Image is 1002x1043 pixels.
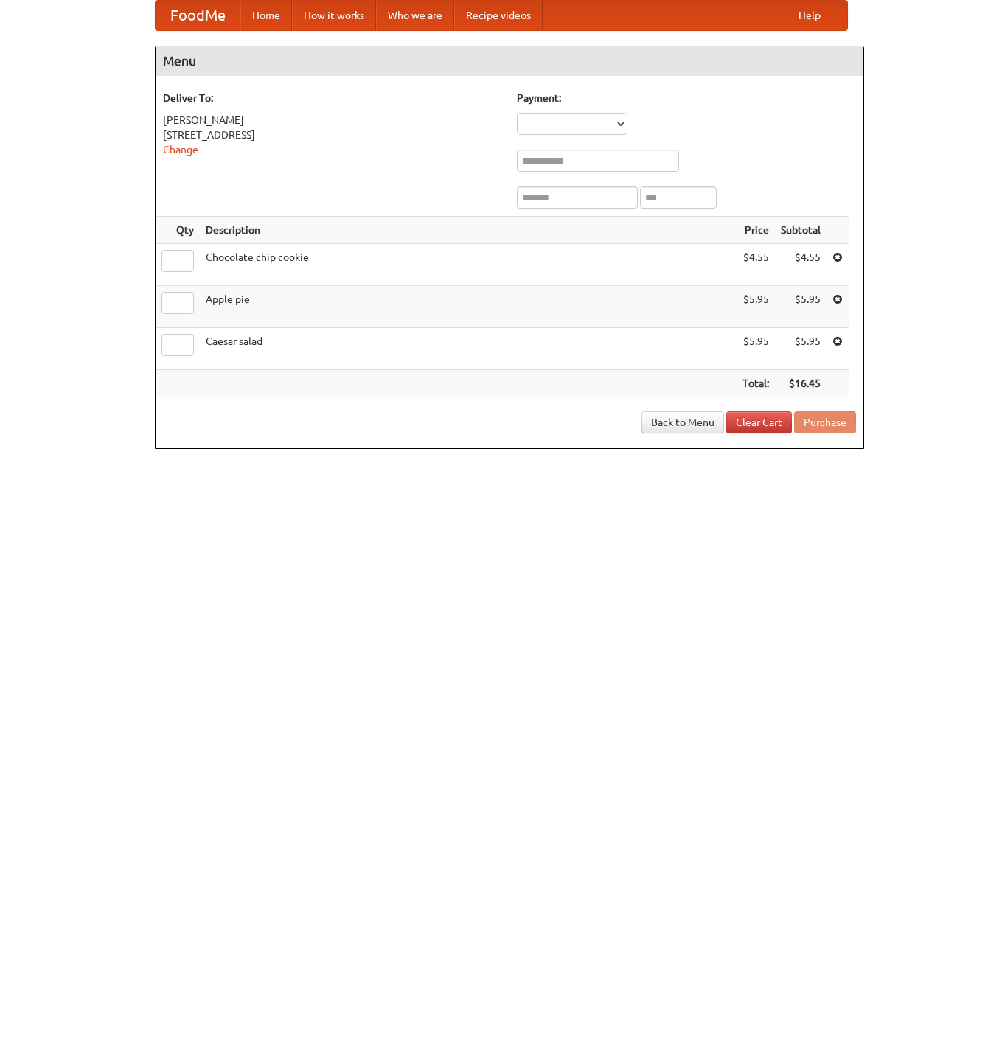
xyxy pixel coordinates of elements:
[775,217,827,244] th: Subtotal
[737,217,775,244] th: Price
[156,217,200,244] th: Qty
[240,1,292,30] a: Home
[200,244,737,286] td: Chocolate chip cookie
[292,1,376,30] a: How it works
[737,286,775,328] td: $5.95
[200,286,737,328] td: Apple pie
[200,217,737,244] th: Description
[775,370,827,397] th: $16.45
[156,46,863,76] h4: Menu
[163,128,502,142] div: [STREET_ADDRESS]
[775,328,827,370] td: $5.95
[737,244,775,286] td: $4.55
[376,1,454,30] a: Who we are
[163,113,502,128] div: [PERSON_NAME]
[775,286,827,328] td: $5.95
[200,328,737,370] td: Caesar salad
[787,1,832,30] a: Help
[641,411,724,433] a: Back to Menu
[775,244,827,286] td: $4.55
[163,91,502,105] h5: Deliver To:
[156,1,240,30] a: FoodMe
[737,328,775,370] td: $5.95
[726,411,792,433] a: Clear Cart
[737,370,775,397] th: Total:
[163,144,198,156] a: Change
[517,91,856,105] h5: Payment:
[794,411,856,433] button: Purchase
[454,1,543,30] a: Recipe videos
